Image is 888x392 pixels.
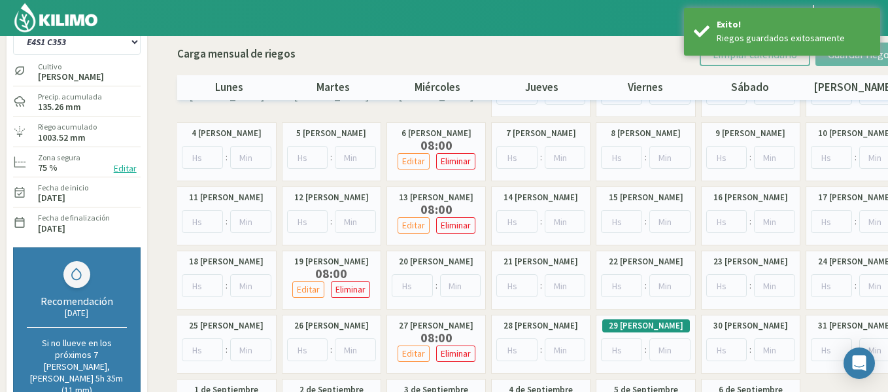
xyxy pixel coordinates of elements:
input: Hs [706,146,747,169]
label: 15 [PERSON_NAME] [609,191,683,204]
input: Min [335,146,376,169]
span: : [330,151,332,164]
input: Hs [287,338,328,361]
button: Editar [292,281,324,298]
input: Min [545,210,586,233]
p: viernes [594,79,698,96]
input: Hs [601,274,642,297]
label: 11 [PERSON_NAME] [189,191,264,204]
p: Eliminar [441,154,471,169]
input: Min [545,338,586,361]
label: [DATE] [38,194,65,202]
input: Min [754,146,795,169]
span: : [749,343,751,357]
p: martes [281,79,385,96]
div: [DATE] [27,308,127,319]
input: Hs [811,338,852,361]
label: 9 [PERSON_NAME] [715,127,785,140]
input: Min [230,274,271,297]
span: : [226,215,228,228]
input: Hs [811,210,852,233]
div: Riegos guardados exitosamente [717,31,870,45]
input: Hs [601,210,642,233]
input: Hs [392,274,433,297]
span: : [540,151,542,164]
input: Hs [287,146,328,169]
label: 7 [PERSON_NAME] [506,127,576,140]
label: 25 [PERSON_NAME] [189,319,264,332]
p: Editar [402,346,425,361]
div: Recomendación [27,294,127,308]
span: : [540,215,542,228]
label: 22 [PERSON_NAME] [609,255,683,268]
span: : [749,279,751,293]
span: : [226,279,228,293]
label: 29 [PERSON_NAME] [609,319,683,332]
input: Min [649,210,691,233]
label: Precip. acumulada [38,91,102,103]
label: 1003.52 mm [38,134,86,142]
label: 30 [PERSON_NAME] [713,319,788,332]
button: Editar [398,217,430,234]
input: Min [230,146,271,169]
span: : [645,151,647,164]
label: 08:00 [289,268,373,279]
input: Hs [496,274,538,297]
span: : [645,279,647,293]
label: 6 [PERSON_NAME] [401,127,471,140]
p: sábado [698,79,802,96]
span: : [435,279,437,293]
p: lunes [177,79,281,96]
label: [PERSON_NAME] [38,73,104,81]
span: : [855,343,857,357]
label: 28 [PERSON_NAME] [504,319,578,332]
input: Hs [182,274,223,297]
input: Min [754,338,795,361]
label: 08:00 [394,332,479,343]
span: : [749,215,751,228]
input: Min [649,146,691,169]
span: : [330,343,332,357]
p: Eliminar [335,282,366,297]
p: jueves [490,79,594,96]
p: Carga mensual de riegos [177,46,296,63]
span: : [226,343,228,357]
input: Min [754,210,795,233]
label: 16 [PERSON_NAME] [713,191,788,204]
input: Hs [182,338,223,361]
input: Min [754,274,795,297]
input: Hs [496,146,538,169]
label: 19 [PERSON_NAME] [294,255,369,268]
p: Editar [402,154,425,169]
span: : [330,215,332,228]
span: : [855,151,857,164]
label: 4 [PERSON_NAME] [192,127,262,140]
button: Eliminar [436,153,475,169]
span: : [540,279,542,293]
label: 08:00 [394,140,479,151]
input: Hs [601,338,642,361]
label: 20 [PERSON_NAME] [399,255,473,268]
input: Min [335,338,376,361]
input: Hs [811,274,852,297]
span: : [645,215,647,228]
input: Hs [706,210,747,233]
span: : [855,215,857,228]
input: Min [545,146,586,169]
label: 14 [PERSON_NAME] [504,191,578,204]
span: : [540,343,542,357]
label: 23 [PERSON_NAME] [713,255,788,268]
button: Editar [398,346,430,362]
span: : [645,343,647,357]
label: 18 [PERSON_NAME] [189,255,264,268]
label: 08:00 [394,204,479,215]
span: : [855,279,857,293]
input: Min [335,210,376,233]
input: Hs [706,338,747,361]
label: 75 % [38,164,58,172]
button: Eliminar [331,281,370,298]
button: Eliminar [436,346,475,362]
input: Hs [287,210,328,233]
input: Hs [496,210,538,233]
label: Cultivo [38,61,104,73]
